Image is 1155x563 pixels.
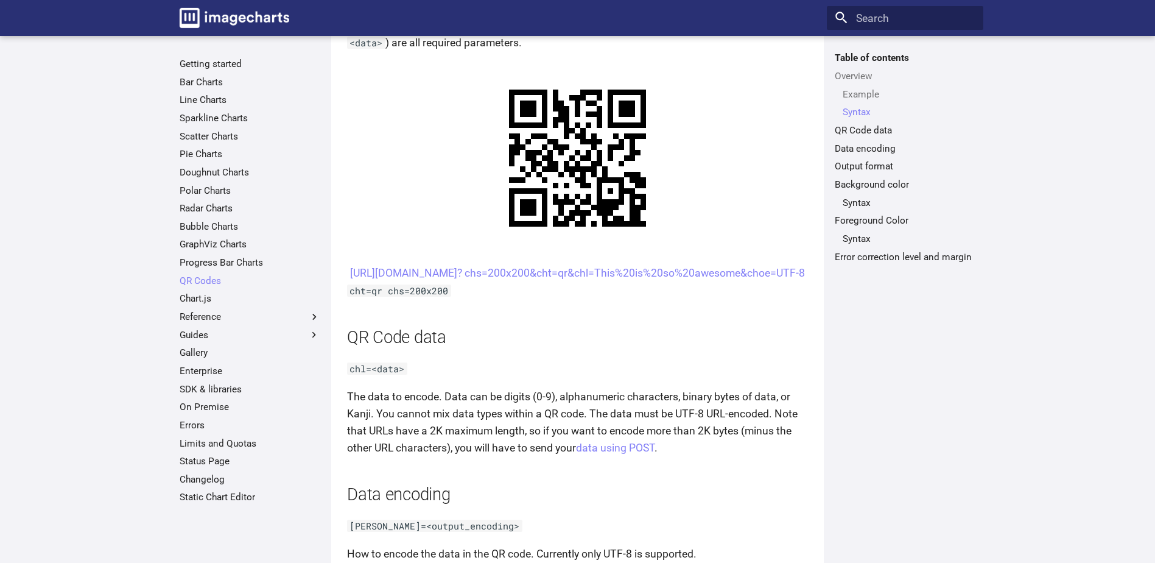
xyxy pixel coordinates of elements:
a: Syntax [843,197,975,209]
img: logo [180,8,289,28]
code: cht=qr chs=200x200 [347,285,451,297]
a: [URL][DOMAIN_NAME]? chs=200x200&cht=qr&chl=This%20is%20so%20awesome&choe=UTF-8 [350,267,805,279]
a: Bubble Charts [180,221,320,233]
a: Image-Charts documentation [174,2,295,33]
a: Foreground Color [835,214,975,227]
a: Syntax [843,106,975,118]
a: Progress Bar Charts [180,257,320,269]
a: Sparkline Charts [180,112,320,124]
a: Example [843,88,975,101]
p: The data to encode. Data can be digits (0-9), alphanumeric characters, binary bytes of data, or K... [347,388,808,457]
a: Status Page [180,455,320,467]
a: Bar Charts [180,76,320,88]
nav: Background color [835,197,975,209]
a: Errors [180,419,320,431]
a: Scatter Charts [180,130,320,143]
a: Enterprise [180,365,320,377]
a: Pie Charts [180,148,320,160]
label: Guides [180,329,320,341]
a: QR Code data [835,124,975,136]
a: Line Charts [180,94,320,106]
a: On Premise [180,401,320,413]
h2: Data encoding [347,483,808,507]
a: Chart.js [180,292,320,305]
a: GraphViz Charts [180,238,320,250]
a: Background color [835,179,975,191]
nav: Table of contents [827,52,983,263]
label: Table of contents [827,52,983,64]
a: Overview [835,70,975,82]
label: Reference [180,311,320,323]
input: Search [827,6,983,30]
a: Gallery [180,347,320,359]
h2: QR Code data [347,326,808,350]
a: Error correction level and margin [835,251,975,263]
a: Doughnut Charts [180,166,320,179]
a: Limits and Quotas [180,437,320,450]
a: QR Codes [180,275,320,287]
nav: Foreground Color [835,233,975,245]
img: chart [482,62,673,254]
a: Changelog [180,473,320,486]
a: data using POST [576,442,655,454]
a: Data encoding [835,143,975,155]
code: chl=<data> [347,363,407,375]
a: Syntax [843,233,975,245]
a: Static Chart Editor [180,491,320,503]
nav: Overview [835,88,975,119]
p: How to encode the data in the QR code. Currently only UTF-8 is supported. [347,545,808,562]
a: Polar Charts [180,185,320,197]
code: [PERSON_NAME]=<output_encoding> [347,520,522,532]
a: Radar Charts [180,202,320,214]
a: Getting started [180,58,320,70]
a: SDK & libraries [180,383,320,395]
a: Output format [835,160,975,172]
